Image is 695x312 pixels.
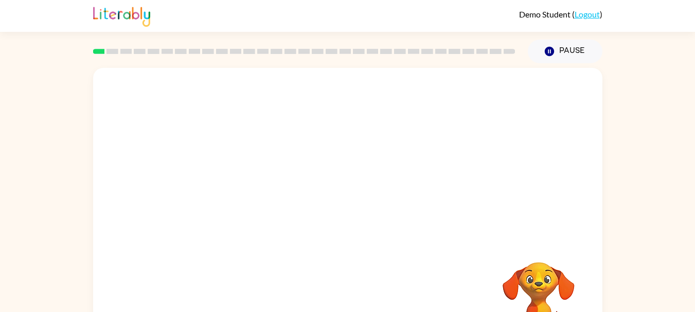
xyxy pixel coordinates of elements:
div: ( ) [519,9,602,19]
button: Pause [528,40,602,63]
img: Literably [93,4,150,27]
a: Logout [575,9,600,19]
span: Demo Student [519,9,572,19]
